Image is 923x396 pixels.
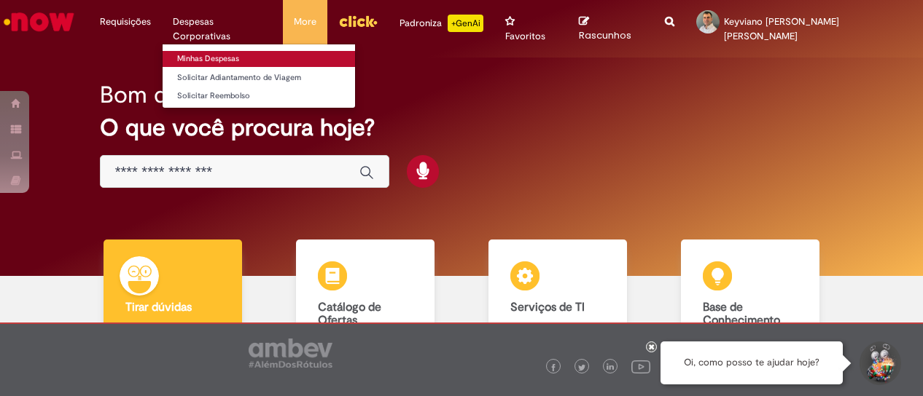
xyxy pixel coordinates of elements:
[550,364,557,371] img: logo_footer_facebook.png
[100,15,151,29] span: Requisições
[607,363,614,372] img: logo_footer_linkedin.png
[631,357,650,376] img: logo_footer_youtube.png
[400,15,483,32] div: Padroniza
[269,239,461,365] a: Catálogo de Ofertas Abra uma solicitação
[249,338,332,368] img: logo_footer_ambev_rotulo_gray.png
[163,51,356,67] a: Minhas Despesas
[77,239,269,365] a: Tirar dúvidas Tirar dúvidas com Lupi Assist e Gen Ai
[125,322,220,351] p: Tirar dúvidas com Lupi Assist e Gen Ai
[125,300,192,314] b: Tirar dúvidas
[162,44,357,108] ul: Despesas Corporativas
[100,115,824,140] h2: O que você procura hoje?
[579,15,643,42] a: Rascunhos
[461,239,654,365] a: Serviços de TI Encontre ajuda
[448,15,483,32] p: +GenAi
[505,29,545,44] span: Favoritos
[578,364,585,371] img: logo_footer_twitter.png
[579,28,631,42] span: Rascunhos
[654,239,846,365] a: Base de Conhecimento Consulte e aprenda
[510,322,605,336] p: Encontre ajuda
[724,15,839,42] span: Keyviano [PERSON_NAME] [PERSON_NAME]
[100,82,294,108] h2: Bom dia, Keyviano
[703,300,780,328] b: Base de Conhecimento
[338,10,378,32] img: click_logo_yellow_360x200.png
[173,15,273,44] span: Despesas Corporativas
[510,300,585,314] b: Serviços de TI
[661,341,843,384] div: Oi, como posso te ajudar hoje?
[163,70,356,86] a: Solicitar Adiantamento de Viagem
[857,341,901,385] button: Iniciar Conversa de Suporte
[1,7,77,36] img: ServiceNow
[163,88,356,104] a: Solicitar Reembolso
[294,15,316,29] span: More
[318,300,381,328] b: Catálogo de Ofertas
